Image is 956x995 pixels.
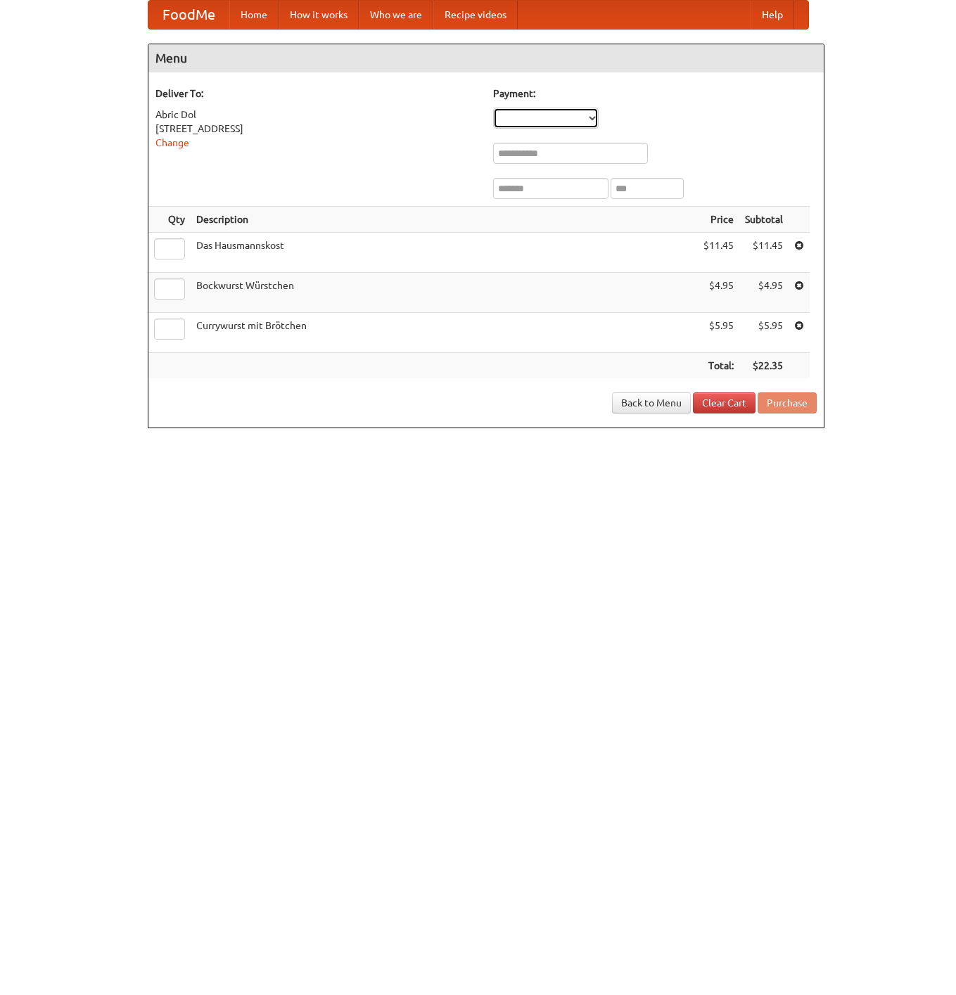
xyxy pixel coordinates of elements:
td: Bockwurst Würstchen [191,273,698,313]
a: FoodMe [148,1,229,29]
td: Currywurst mit Brötchen [191,313,698,353]
a: How it works [279,1,359,29]
th: Description [191,207,698,233]
a: Back to Menu [612,392,691,413]
h4: Menu [148,44,824,72]
h5: Payment: [493,86,817,101]
td: $5.95 [698,313,739,353]
td: Das Hausmannskost [191,233,698,273]
th: $22.35 [739,353,789,379]
td: $5.95 [739,313,789,353]
td: $4.95 [698,273,739,313]
button: Purchase [758,392,817,413]
h5: Deliver To: [155,86,479,101]
th: Price [698,207,739,233]
a: Recipe videos [433,1,518,29]
a: Home [229,1,279,29]
th: Qty [148,207,191,233]
a: Clear Cart [693,392,756,413]
td: $11.45 [739,233,789,273]
a: Change [155,137,189,148]
div: Abric Dol [155,108,479,122]
div: [STREET_ADDRESS] [155,122,479,136]
a: Who we are [359,1,433,29]
td: $11.45 [698,233,739,273]
td: $4.95 [739,273,789,313]
th: Subtotal [739,207,789,233]
th: Total: [698,353,739,379]
a: Help [751,1,794,29]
